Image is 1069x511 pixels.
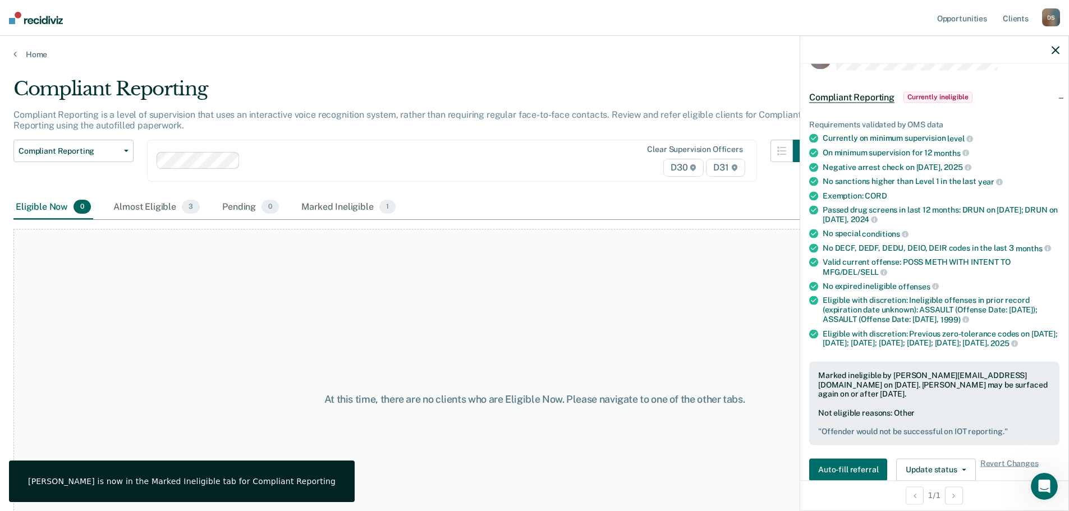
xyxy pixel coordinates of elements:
[706,159,745,177] span: D31
[1042,8,1060,26] div: D S
[980,458,1039,481] span: Revert Changes
[818,370,1050,398] div: Marked ineligible by [PERSON_NAME][EMAIL_ADDRESS][DOMAIN_NAME] on [DATE]. [PERSON_NAME] may be su...
[823,267,887,276] span: MFG/DEL/SELL
[220,195,281,220] div: Pending
[944,163,971,172] span: 2025
[13,77,815,109] div: Compliant Reporting
[903,91,972,103] span: Currently ineligible
[945,486,963,504] button: Next Opportunity
[990,339,1017,348] span: 2025
[934,148,969,157] span: months
[1031,473,1058,500] iframe: Intercom live chat
[9,12,63,24] img: Recidiviz
[823,205,1059,224] div: Passed drug screens in last 12 months: DRUN on [DATE]; DRUN on [DATE],
[13,49,1056,59] a: Home
[823,296,1059,324] div: Eligible with discretion: Ineligible offenses in prior record (expiration date unknown): ASSAULT ...
[13,109,801,131] p: Compliant Reporting is a level of supervision that uses an interactive voice recognition system, ...
[898,282,939,291] span: offenses
[823,229,1059,239] div: No special
[809,91,894,103] span: Compliant Reporting
[13,195,93,220] div: Eligible Now
[823,162,1059,172] div: Negative arrest check on [DATE],
[809,458,892,481] a: Navigate to form link
[818,408,1050,436] div: Not eligible reasons: Other
[299,195,398,220] div: Marked Ineligible
[818,426,1050,436] pre: " Offender would not be successful on IOT reporting. "
[823,329,1059,348] div: Eligible with discretion: Previous zero-tolerance codes on [DATE]; [DATE]; [DATE]; [DATE]; [DATE]...
[823,148,1059,158] div: On minimum supervision for 12
[663,159,704,177] span: D30
[823,243,1059,253] div: No DECF, DEDF, DEDU, DEIO, DEIR codes in the last 3
[823,281,1059,291] div: No expired ineligible
[800,79,1068,115] div: Compliant ReportingCurrently ineligible
[809,119,1059,129] div: Requirements validated by OMS data
[74,200,91,214] span: 0
[261,200,279,214] span: 0
[274,393,795,406] div: At this time, there are no clients who are Eligible Now. Please navigate to one of the other tabs.
[865,191,887,200] span: CORD
[906,486,924,504] button: Previous Opportunity
[823,133,1059,144] div: Currently on minimum supervision
[823,257,1059,277] div: Valid current offense: POSS METH WITH INTENT TO
[978,177,1003,186] span: year
[182,200,200,214] span: 3
[647,145,742,154] div: Clear supervision officers
[862,229,908,238] span: conditions
[28,476,336,486] div: [PERSON_NAME] is now in the Marked Ineligible tab for Compliant Reporting
[19,146,120,156] span: Compliant Reporting
[896,458,975,481] button: Update status
[947,134,972,143] span: level
[851,215,878,224] span: 2024
[111,195,202,220] div: Almost Eligible
[809,458,887,481] button: Auto-fill referral
[940,315,969,324] span: 1999)
[800,480,1068,510] div: 1 / 1
[823,191,1059,200] div: Exemption:
[379,200,396,214] span: 1
[1016,243,1051,252] span: months
[823,177,1059,187] div: No sanctions higher than Level 1 in the last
